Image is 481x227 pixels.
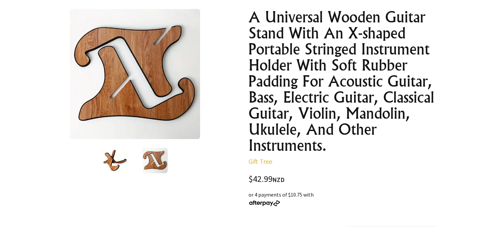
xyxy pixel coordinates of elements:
[142,148,168,173] img: A Universal Wooden Guitar Stand With An X-shaped Portable Stringed Instrument Holder With Soft Ru...
[249,200,281,206] img: Afterpay
[249,9,444,153] h1: A Universal Wooden Guitar Stand With An X-shaped Portable Stringed Instrument Holder With Soft Ru...
[70,9,200,139] img: A Universal Wooden Guitar Stand With An X-shaped Portable Stringed Instrument Holder With Soft Ru...
[102,148,128,173] img: A Universal Wooden Guitar Stand With An X-shaped Portable Stringed Instrument Holder With Soft Ru...
[249,191,444,207] div: or 4 payments of $10.75 with
[249,157,272,165] a: Gift Tree
[249,175,444,184] div: $42.99
[273,176,285,184] span: NZD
